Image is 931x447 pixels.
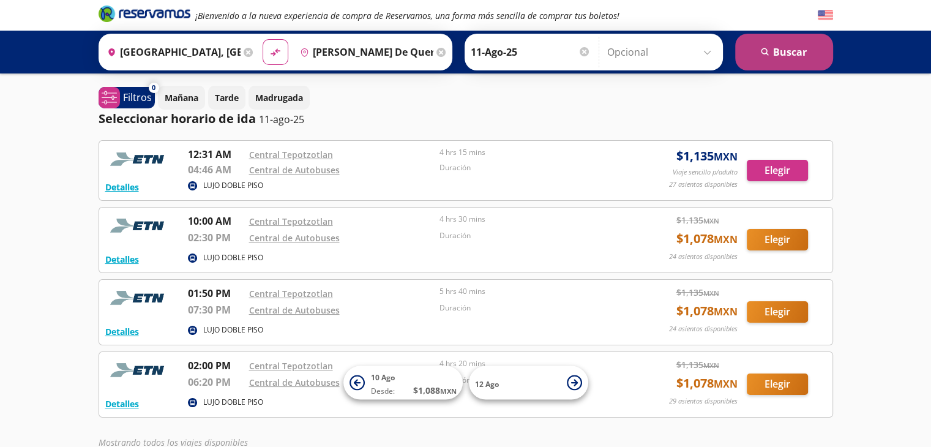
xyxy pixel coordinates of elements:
[99,4,190,23] i: Brand Logo
[439,358,624,369] p: 4 hrs 20 mins
[249,377,340,388] a: Central de Autobuses
[215,91,239,104] p: Tarde
[714,305,738,318] small: MXN
[295,37,433,67] input: Buscar Destino
[747,301,808,323] button: Elegir
[439,302,624,314] p: Duración
[208,86,245,110] button: Tarde
[676,374,738,393] span: $ 1,078
[703,288,719,298] small: MXN
[188,358,243,373] p: 02:00 PM
[747,374,808,395] button: Elegir
[676,286,719,299] span: $ 1,135
[165,91,198,104] p: Mañana
[439,214,624,225] p: 4 hrs 30 mins
[249,304,340,316] a: Central de Autobuses
[439,230,624,241] p: Duración
[669,252,738,262] p: 24 asientos disponibles
[188,214,243,228] p: 10:00 AM
[371,372,395,383] span: 10 Ago
[105,214,173,238] img: RESERVAMOS
[249,360,333,372] a: Central Tepotzotlan
[105,253,139,266] button: Detalles
[439,286,624,297] p: 5 hrs 40 mins
[249,216,333,227] a: Central Tepotzotlan
[249,86,310,110] button: Madrugada
[195,10,619,21] em: ¡Bienvenido a la nueva experiencia de compra de Reservamos, una forma más sencilla de comprar tus...
[105,358,173,383] img: RESERVAMOS
[714,233,738,246] small: MXN
[676,302,738,320] span: $ 1,078
[747,229,808,250] button: Elegir
[105,325,139,338] button: Detalles
[249,149,333,160] a: Central Tepotzotlan
[105,147,173,171] img: RESERVAMOS
[439,162,624,173] p: Duración
[188,286,243,301] p: 01:50 PM
[188,375,243,389] p: 06:20 PM
[471,37,591,67] input: Elegir Fecha
[105,286,173,310] img: RESERVAMOS
[673,167,738,178] p: Viaje sencillo p/adulto
[203,397,263,408] p: LUJO DOBLE PISO
[703,216,719,225] small: MXN
[440,386,457,396] small: MXN
[469,366,588,400] button: 12 Ago
[439,147,624,158] p: 4 hrs 15 mins
[676,214,719,227] span: $ 1,135
[371,386,395,397] span: Desde:
[676,147,738,165] span: $ 1,135
[669,396,738,407] p: 29 asientos disponibles
[714,150,738,163] small: MXN
[413,384,457,397] span: $ 1,088
[158,86,205,110] button: Mañana
[249,232,340,244] a: Central de Autobuses
[259,112,304,127] p: 11-ago-25
[99,87,155,108] button: 0Filtros
[607,37,717,67] input: Opcional
[188,147,243,162] p: 12:31 AM
[188,162,243,177] p: 04:46 AM
[703,361,719,370] small: MXN
[669,179,738,190] p: 27 asientos disponibles
[676,230,738,248] span: $ 1,078
[203,180,263,191] p: LUJO DOBLE PISO
[249,288,333,299] a: Central Tepotzotlan
[818,8,833,23] button: English
[714,377,738,391] small: MXN
[102,37,241,67] input: Buscar Origen
[105,181,139,193] button: Detalles
[343,366,463,400] button: 10 AgoDesde:$1,088MXN
[475,378,499,389] span: 12 Ago
[735,34,833,70] button: Buscar
[188,230,243,245] p: 02:30 PM
[255,91,303,104] p: Madrugada
[203,252,263,263] p: LUJO DOBLE PISO
[105,397,139,410] button: Detalles
[99,4,190,26] a: Brand Logo
[188,302,243,317] p: 07:30 PM
[676,358,719,371] span: $ 1,135
[249,164,340,176] a: Central de Autobuses
[669,324,738,334] p: 24 asientos disponibles
[203,325,263,336] p: LUJO DOBLE PISO
[123,90,152,105] p: Filtros
[99,110,256,128] p: Seleccionar horario de ida
[152,83,155,93] span: 0
[747,160,808,181] button: Elegir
